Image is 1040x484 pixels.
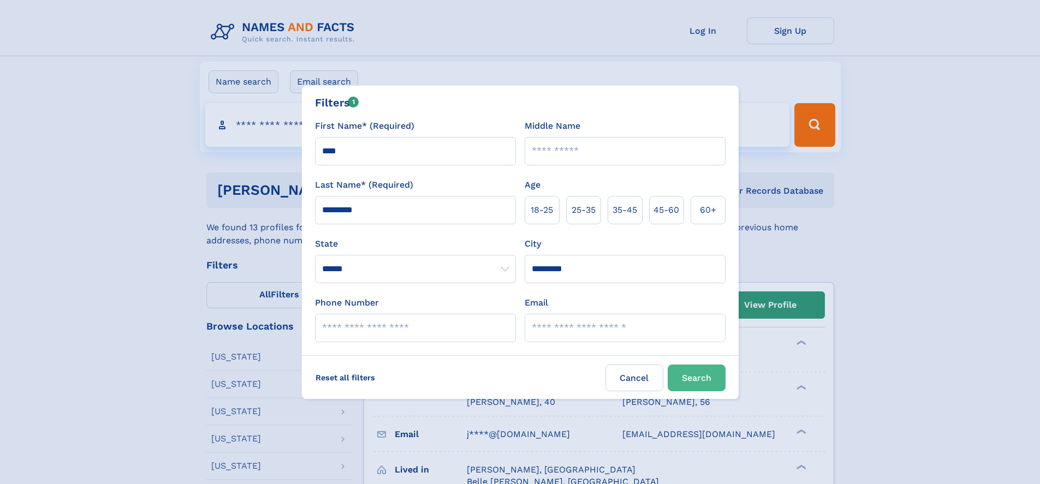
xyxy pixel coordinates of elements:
[308,365,382,391] label: Reset all filters
[653,204,679,217] span: 45‑60
[613,204,637,217] span: 35‑45
[315,178,413,192] label: Last Name* (Required)
[315,94,359,111] div: Filters
[572,204,596,217] span: 25‑35
[531,204,553,217] span: 18‑25
[315,296,379,309] label: Phone Number
[700,204,716,217] span: 60+
[525,296,548,309] label: Email
[525,237,541,250] label: City
[315,237,516,250] label: State
[315,119,414,133] label: First Name* (Required)
[525,119,580,133] label: Middle Name
[668,365,726,391] button: Search
[605,365,663,391] label: Cancel
[525,178,540,192] label: Age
